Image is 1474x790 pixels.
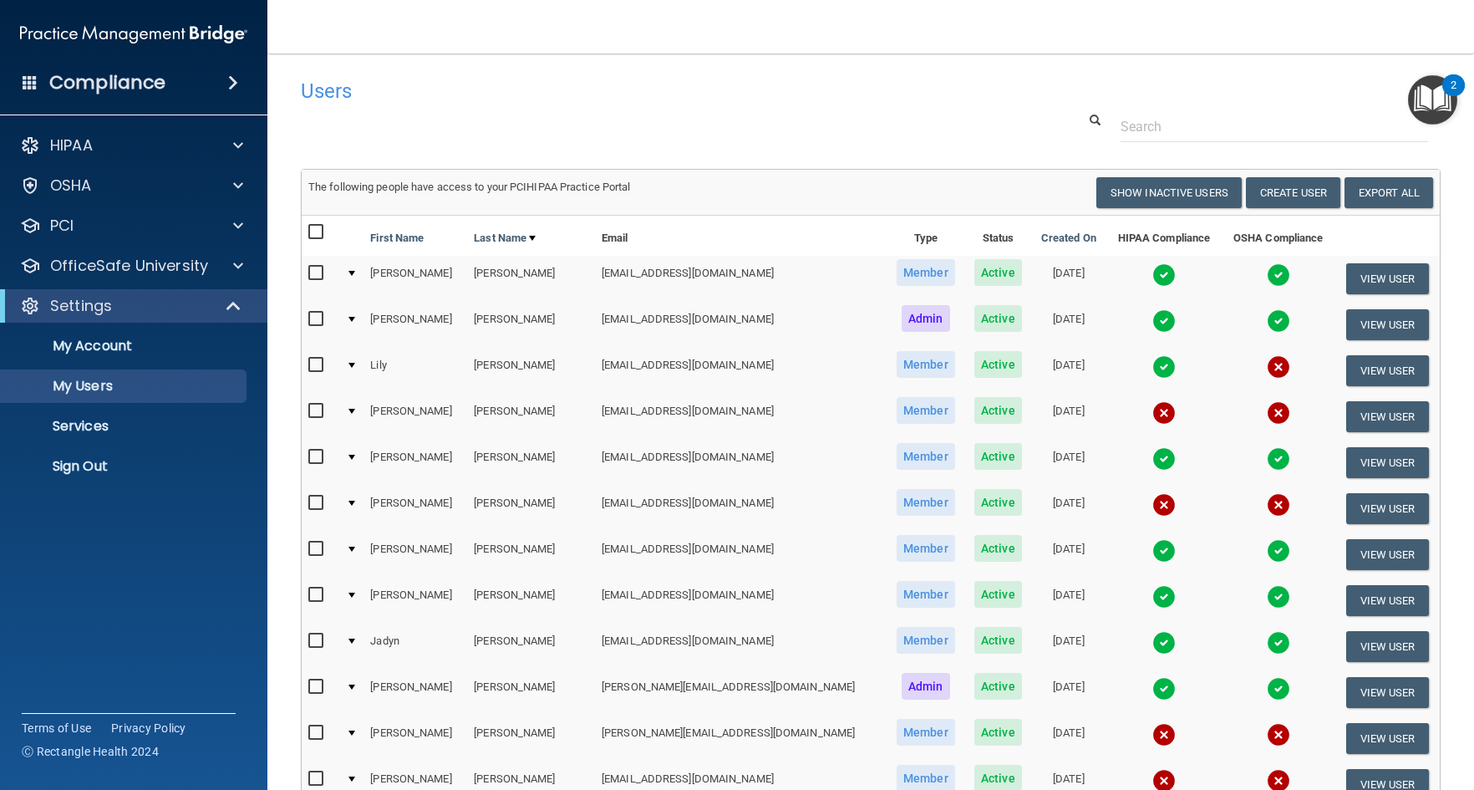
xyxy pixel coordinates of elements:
a: HIPAA [20,135,243,155]
span: Member [897,397,955,424]
img: tick.e7d51cea.svg [1267,539,1290,563]
p: HIPAA [50,135,93,155]
p: PCI [50,216,74,236]
img: tick.e7d51cea.svg [1267,263,1290,287]
td: [PERSON_NAME] [363,670,467,716]
span: Member [897,489,955,516]
img: PMB logo [20,18,247,51]
p: Settings [50,296,112,316]
img: cross.ca9f0e7f.svg [1152,493,1176,517]
span: Member [897,351,955,378]
img: cross.ca9f0e7f.svg [1267,401,1290,425]
td: [PERSON_NAME] [363,578,467,624]
a: Privacy Policy [111,720,186,736]
button: Show Inactive Users [1096,177,1242,208]
span: Active [974,627,1022,654]
td: [PERSON_NAME][EMAIL_ADDRESS][DOMAIN_NAME] [595,716,887,762]
span: Active [974,259,1022,286]
button: View User [1346,493,1429,524]
a: OfficeSafe University [20,256,243,276]
td: [EMAIL_ADDRESS][DOMAIN_NAME] [595,440,887,486]
td: [DATE] [1031,716,1106,762]
img: cross.ca9f0e7f.svg [1267,493,1290,517]
span: Member [897,719,955,746]
img: cross.ca9f0e7f.svg [1152,723,1176,747]
a: Created On [1041,228,1096,248]
th: Type [887,216,965,256]
td: [PERSON_NAME] [467,348,595,394]
th: OSHA Compliance [1222,216,1334,256]
img: tick.e7d51cea.svg [1152,631,1176,655]
td: [PERSON_NAME] [363,532,467,578]
td: [EMAIL_ADDRESS][DOMAIN_NAME] [595,256,887,302]
td: [PERSON_NAME] [467,394,595,440]
span: Active [974,535,1022,562]
td: [PERSON_NAME] [467,670,595,716]
img: tick.e7d51cea.svg [1152,539,1176,563]
p: OfficeSafe University [50,256,208,276]
button: View User [1346,447,1429,478]
span: Member [897,259,955,286]
img: tick.e7d51cea.svg [1152,309,1176,333]
td: [PERSON_NAME][EMAIL_ADDRESS][DOMAIN_NAME] [595,670,887,716]
td: [DATE] [1031,532,1106,578]
button: View User [1346,355,1429,386]
td: [DATE] [1031,348,1106,394]
iframe: Drift Widget Chat Controller [1185,671,1454,738]
button: Open Resource Center, 2 new notifications [1408,75,1457,125]
span: Active [974,719,1022,746]
td: [EMAIL_ADDRESS][DOMAIN_NAME] [595,486,887,532]
img: tick.e7d51cea.svg [1267,447,1290,471]
button: View User [1346,631,1429,662]
a: PCI [20,216,243,236]
td: [PERSON_NAME] [467,440,595,486]
button: View User [1346,401,1429,432]
h4: Users [301,80,955,102]
td: [PERSON_NAME] [467,716,595,762]
a: Terms of Use [22,720,91,736]
td: [DATE] [1031,670,1106,716]
td: [DATE] [1031,394,1106,440]
span: Admin [902,673,950,700]
img: tick.e7d51cea.svg [1152,355,1176,379]
span: Member [897,443,955,470]
td: [DATE] [1031,256,1106,302]
td: [EMAIL_ADDRESS][DOMAIN_NAME] [595,532,887,578]
td: [PERSON_NAME] [363,394,467,440]
td: [DATE] [1031,440,1106,486]
td: [PERSON_NAME] [363,302,467,348]
a: Export All [1344,177,1433,208]
p: My Account [11,338,239,354]
td: Lily [363,348,467,394]
a: Settings [20,296,242,316]
th: HIPAA Compliance [1106,216,1222,256]
button: View User [1346,263,1429,294]
td: [DATE] [1031,578,1106,624]
p: Services [11,418,239,435]
span: Active [974,489,1022,516]
td: [PERSON_NAME] [363,486,467,532]
span: Member [897,627,955,654]
span: Member [897,535,955,562]
img: cross.ca9f0e7f.svg [1152,401,1176,425]
td: [DATE] [1031,302,1106,348]
td: [EMAIL_ADDRESS][DOMAIN_NAME] [595,394,887,440]
span: The following people have access to your PCIHIPAA Practice Portal [308,181,631,193]
input: Search [1121,111,1428,142]
span: Active [974,673,1022,700]
h4: Compliance [49,71,165,94]
span: Active [974,305,1022,332]
span: Active [974,351,1022,378]
img: tick.e7d51cea.svg [1267,585,1290,609]
th: Email [595,216,887,256]
td: [PERSON_NAME] [363,440,467,486]
td: [EMAIL_ADDRESS][DOMAIN_NAME] [595,302,887,348]
td: [PERSON_NAME] [363,256,467,302]
img: tick.e7d51cea.svg [1152,263,1176,287]
th: Status [965,216,1031,256]
button: Create User [1246,177,1340,208]
td: [EMAIL_ADDRESS][DOMAIN_NAME] [595,624,887,670]
span: Active [974,397,1022,424]
button: View User [1346,585,1429,616]
button: View User [1346,723,1429,754]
